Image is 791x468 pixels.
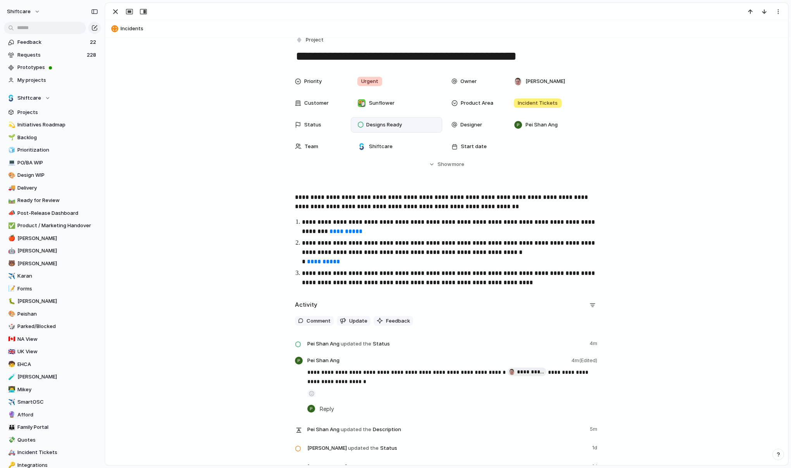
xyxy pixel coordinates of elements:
[7,272,15,280] button: ✈️
[7,373,15,381] button: 🧪
[8,196,14,205] div: 🛤️
[17,51,84,59] span: Requests
[320,404,334,413] span: Reply
[8,410,14,419] div: 🔮
[526,121,558,129] span: Pei Shan Ang
[295,316,334,326] button: Comment
[571,357,599,366] span: 4m (Edited)
[4,49,101,61] a: Requests228
[7,423,15,431] button: 👪
[90,38,98,46] span: 22
[295,300,317,309] h2: Activity
[8,183,14,192] div: 🚚
[4,119,101,131] div: 💫Initiatives Roadmap
[4,169,101,181] a: 🎨Design WIP
[7,197,15,204] button: 🛤️
[7,285,15,293] button: 📝
[4,359,101,370] a: 🧒EHCA
[17,361,98,368] span: EHCA
[4,62,101,73] a: Prototypes
[4,308,101,320] a: 🎨Peishan
[7,159,15,167] button: 💻
[4,295,101,307] a: 🐛[PERSON_NAME]
[7,335,15,343] button: 🇨🇦
[17,159,98,167] span: PO/BA WIP
[4,195,101,206] a: 🛤️Ready for Review
[7,323,15,330] button: 🎲
[4,132,101,143] div: 🌱Backlog
[307,338,585,349] span: Status
[17,38,88,46] span: Feedback
[7,146,15,154] button: 🧊
[4,182,101,194] a: 🚚Delivery
[307,357,339,364] span: Pei Shan Ang
[87,51,98,59] span: 228
[349,317,367,325] span: Update
[8,347,14,356] div: 🇬🇧
[361,78,378,85] span: Urgent
[8,234,14,243] div: 🍎
[307,317,331,325] span: Comment
[7,348,15,356] button: 🇬🇧
[4,333,101,345] a: 🇨🇦NA View
[4,409,101,421] a: 🔮Afford
[17,260,98,268] span: [PERSON_NAME]
[8,322,14,331] div: 🎲
[8,171,14,180] div: 🎨
[374,316,413,326] button: Feedback
[4,245,101,257] a: 🤖[PERSON_NAME]
[4,233,101,244] a: 🍎[PERSON_NAME]
[8,385,14,394] div: 👨‍💻
[17,348,98,356] span: UK View
[3,5,44,18] button: shiftcare
[7,297,15,305] button: 🐛
[306,36,324,44] span: Project
[341,426,371,433] span: updated the
[4,384,101,395] div: 👨‍💻Mikey
[7,398,15,406] button: ✈️
[8,284,14,293] div: 📝
[8,360,14,369] div: 🧒
[4,92,101,104] button: Shiftcare
[4,434,101,446] a: 💸Quotes
[7,134,15,142] button: 🌱
[4,144,101,156] a: 🧊Prioritization
[369,99,395,107] span: Sunflower
[307,424,585,435] span: Description
[8,448,14,457] div: 🚑
[4,258,101,269] div: 🐻[PERSON_NAME]
[17,184,98,192] span: Delivery
[8,272,14,281] div: ✈️
[7,121,15,129] button: 💫
[4,207,101,219] a: 📣Post-Release Dashboard
[17,235,98,242] span: [PERSON_NAME]
[4,447,101,458] div: 🚑Incident Tickets
[460,78,477,85] span: Owner
[17,94,41,102] span: Shiftcare
[8,309,14,318] div: 🎨
[17,436,98,444] span: Quotes
[307,444,347,452] span: [PERSON_NAME]
[461,99,493,107] span: Product Area
[348,444,379,452] span: updated the
[294,35,326,46] button: Project
[17,373,98,381] span: [PERSON_NAME]
[8,247,14,256] div: 🤖
[17,449,98,456] span: Incident Tickets
[461,143,487,150] span: Start date
[4,107,101,118] a: Projects
[4,157,101,169] a: 💻PO/BA WIP
[518,99,558,107] span: Incident Tickets
[17,197,98,204] span: Ready for Review
[307,340,339,348] span: Pei Shan Ang
[7,361,15,368] button: 🧒
[4,220,101,231] div: ✅Product / Marketing Handover
[305,143,318,150] span: Team
[4,321,101,332] a: 🎲Parked/Blocked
